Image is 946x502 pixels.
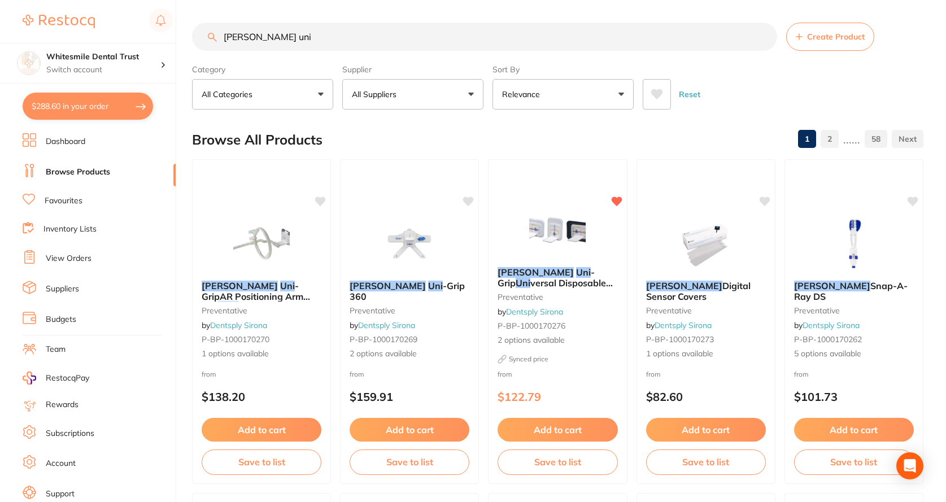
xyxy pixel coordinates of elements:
[428,280,443,291] em: Uni
[202,89,257,100] p: All Categories
[798,128,816,150] a: 1
[46,373,89,384] span: RestocqPay
[23,372,36,385] img: RestocqPay
[202,390,321,403] p: $138.20
[202,334,269,344] span: P-BP-1000170270
[646,306,766,315] small: preventative
[807,32,865,41] span: Create Product
[46,314,76,325] a: Budgets
[498,277,613,309] span: versal Disposable Radiography Holder for Film and Phosphor Plates
[46,253,91,264] a: View Orders
[498,449,617,474] button: Save to list
[46,283,79,295] a: Suppliers
[192,23,777,51] input: Search Products
[646,320,712,330] span: by
[46,488,75,500] a: Support
[202,348,321,360] span: 1 options available
[817,215,891,272] img: Rinn Snap-A-Ray DS
[219,301,238,312] em: Ring
[350,370,364,378] span: from
[794,418,914,442] button: Add to cart
[786,23,874,51] button: Create Product
[350,281,469,302] b: Rinn Uni-Grip 360
[18,52,40,75] img: Whitesmile Dental Trust
[46,458,76,469] a: Account
[794,280,908,302] span: Snap-A-Ray DS
[498,370,512,378] span: from
[192,132,322,148] h2: Browse All Products
[576,267,591,278] em: Uni
[646,449,766,474] button: Save to list
[202,370,216,378] span: from
[498,307,563,317] span: by
[202,280,310,312] span: -GripAR Positioning Arm and
[46,344,66,355] a: Team
[492,64,634,75] label: Sort By
[794,348,914,360] span: 5 options available
[210,320,267,330] a: Dentsply Sirona
[192,79,333,110] button: All Categories
[655,320,712,330] a: Dentsply Sirona
[373,215,446,272] img: Rinn Uni-Grip 360
[280,280,295,291] em: Uni
[46,428,94,439] a: Subscriptions
[358,320,415,330] a: Dentsply Sirona
[342,64,483,75] label: Supplier
[350,306,469,315] small: preventative
[646,281,766,302] b: Rinn Digital Sensor Covers
[498,418,617,442] button: Add to cart
[794,449,914,474] button: Save to list
[225,215,298,272] img: Rinn Uni-GripAR Positioning Arm and Ring
[202,280,278,291] em: [PERSON_NAME]
[498,335,617,346] span: 2 options available
[794,280,870,291] em: [PERSON_NAME]
[492,79,634,110] button: Relevance
[498,267,595,288] span: -Grip
[202,281,321,302] b: Rinn Uni-GripAR Positioning Arm and Ring
[498,355,617,364] small: Synced price
[506,307,563,317] a: Dentsply Sirona
[502,89,544,100] p: Relevance
[350,449,469,474] button: Save to list
[46,51,160,63] h4: Whitesmile Dental Trust
[23,93,153,120] button: $288.60 in your order
[45,195,82,207] a: Favourites
[23,372,89,385] a: RestocqPay
[794,334,862,344] span: P-BP-1000170262
[350,390,469,403] p: $159.91
[350,334,417,344] span: P-BP-1000170269
[350,348,469,360] span: 2 options available
[202,306,321,315] small: preventative
[498,267,574,278] em: [PERSON_NAME]
[23,15,95,28] img: Restocq Logo
[43,224,97,235] a: Inventory Lists
[794,390,914,403] p: $101.73
[821,128,839,150] a: 2
[516,277,530,289] em: Uni
[498,293,617,302] small: preventative
[192,64,333,75] label: Category
[202,449,321,474] button: Save to list
[794,320,860,330] span: by
[352,89,401,100] p: All Suppliers
[843,133,860,146] p: ......
[498,390,617,403] p: $122.79
[46,399,79,411] a: Rewards
[865,128,887,150] a: 58
[803,320,860,330] a: Dentsply Sirona
[646,390,766,403] p: $82.60
[46,136,85,147] a: Dashboard
[675,79,704,110] button: Reset
[342,79,483,110] button: All Suppliers
[23,8,95,34] a: Restocq Logo
[46,64,160,76] p: Switch account
[350,320,415,330] span: by
[646,280,722,291] em: [PERSON_NAME]
[646,370,661,378] span: from
[498,321,565,331] span: P-BP-1000170276
[521,202,594,258] img: Rinn Uni-Grip Universal Disposable Radiography Holder for Film and Phosphor Plates
[646,418,766,442] button: Add to cart
[794,306,914,315] small: preventative
[202,418,321,442] button: Add to cart
[646,348,766,360] span: 1 options available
